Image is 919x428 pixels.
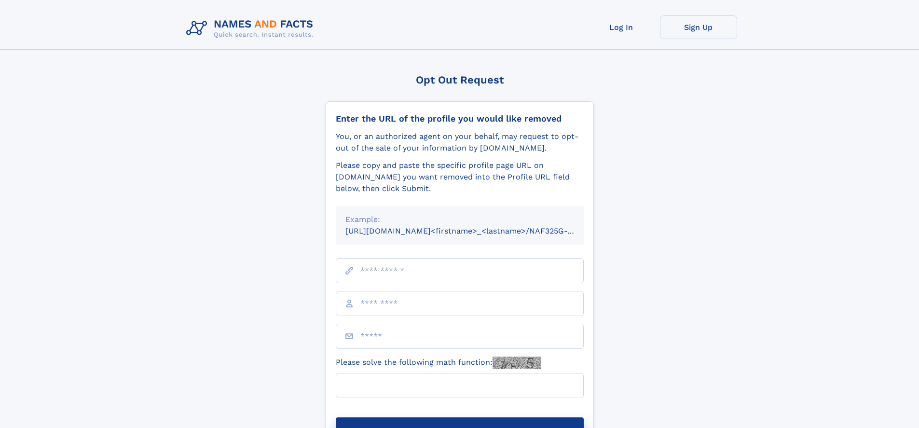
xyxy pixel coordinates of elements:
[583,15,660,39] a: Log In
[326,74,594,86] div: Opt Out Request
[336,131,584,154] div: You, or an authorized agent on your behalf, may request to opt-out of the sale of your informatio...
[336,113,584,124] div: Enter the URL of the profile you would like removed
[345,226,602,235] small: [URL][DOMAIN_NAME]<firstname>_<lastname>/NAF325G-xxxxxxxx
[182,15,321,41] img: Logo Names and Facts
[336,160,584,194] div: Please copy and paste the specific profile page URL on [DOMAIN_NAME] you want removed into the Pr...
[336,357,541,369] label: Please solve the following math function:
[345,214,574,225] div: Example:
[660,15,737,39] a: Sign Up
